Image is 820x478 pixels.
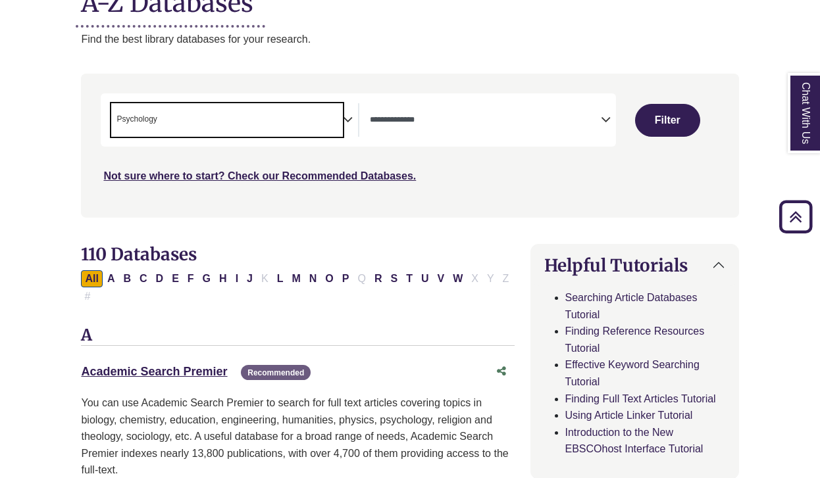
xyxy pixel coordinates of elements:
li: Psychology [111,113,157,126]
button: Helpful Tutorials [531,245,738,286]
button: Filter Results N [305,270,321,287]
button: Filter Results C [136,270,151,287]
a: Effective Keyword Searching Tutorial [565,359,700,387]
button: Filter Results G [199,270,215,287]
button: Share this database [488,359,515,384]
button: Filter Results B [119,270,135,287]
button: Filter Results O [321,270,337,287]
a: Not sure where to start? Check our Recommended Databases. [103,170,416,181]
button: Filter Results S [386,270,401,287]
button: Filter Results H [215,270,231,287]
button: Filter Results W [449,270,467,287]
button: Filter Results U [417,270,433,287]
span: Recommended [241,365,311,380]
button: Filter Results J [243,270,257,287]
div: Alpha-list to filter by first letter of database name [81,272,514,301]
button: Filter Results T [402,270,417,287]
a: Back to Top [775,208,817,226]
button: Filter Results V [433,270,448,287]
a: Finding Reference Resources Tutorial [565,325,705,354]
a: Finding Full Text Articles Tutorial [565,393,716,404]
a: Academic Search Premier [81,365,227,378]
p: Find the best library databases for your research. [81,31,738,48]
span: Psychology [116,113,157,126]
button: Filter Results R [371,270,386,287]
button: Filter Results D [152,270,168,287]
button: Filter Results M [288,270,304,287]
button: Filter Results E [168,270,183,287]
textarea: Search [370,116,601,126]
a: Introduction to the New EBSCOhost Interface Tutorial [565,427,704,455]
button: Submit for Search Results [635,104,700,137]
textarea: Search [160,116,166,126]
button: Filter Results I [232,270,242,287]
nav: Search filters [81,74,738,217]
h3: A [81,326,514,346]
button: Filter Results A [103,270,119,287]
a: Searching Article Databases Tutorial [565,292,698,320]
button: Filter Results P [338,270,353,287]
button: All [81,270,102,287]
span: 110 Databases [81,243,197,265]
button: Filter Results F [184,270,198,287]
a: Using Article Linker Tutorial [565,410,693,421]
button: Filter Results L [273,270,288,287]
